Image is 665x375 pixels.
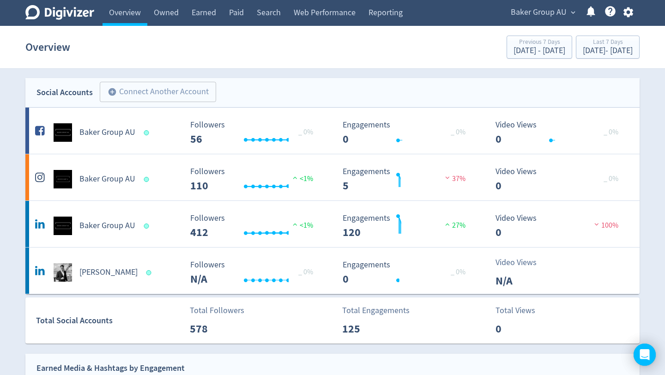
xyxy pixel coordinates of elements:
[496,304,549,317] p: Total Views
[108,87,117,97] span: add_circle
[79,127,135,138] h5: Baker Group AU
[25,108,640,154] a: Baker Group AU undefinedBaker Group AU Followers --- _ 0% Followers 56 Engagements 0 Engagements ...
[342,304,410,317] p: Total Engagements
[79,174,135,185] h5: Baker Group AU
[186,260,324,285] svg: Followers ---
[451,127,465,137] span: _ 0%
[290,174,300,181] img: positive-performance.svg
[93,83,216,102] a: Connect Another Account
[25,32,70,62] h1: Overview
[569,8,577,17] span: expand_more
[511,5,567,20] span: Baker Group AU
[496,321,549,337] p: 0
[190,321,243,337] p: 578
[79,267,138,278] h5: [PERSON_NAME]
[583,39,633,47] div: Last 7 Days
[451,267,465,277] span: _ 0%
[290,221,300,228] img: positive-performance.svg
[634,344,656,366] div: Open Intercom Messenger
[491,167,629,192] svg: Video Views 0
[338,167,477,192] svg: Engagements 5
[186,167,324,192] svg: Followers ---
[144,224,152,229] span: Data last synced: 15 Sep 2025, 9:02pm (AEST)
[36,86,93,99] div: Social Accounts
[25,201,640,247] a: Baker Group AU undefinedBaker Group AU Followers --- Followers 412 <1% Engagements 120 Engagement...
[298,267,313,277] span: _ 0%
[186,214,324,238] svg: Followers ---
[496,272,549,289] p: N/A
[583,47,633,55] div: [DATE] - [DATE]
[54,217,72,235] img: Baker Group AU undefined
[592,221,601,228] img: negative-performance.svg
[146,270,154,275] span: Data last synced: 16 Sep 2025, 6:02am (AEST)
[491,214,629,238] svg: Video Views 0
[54,170,72,188] img: Baker Group AU undefined
[290,174,313,183] span: <1%
[338,121,477,145] svg: Engagements 0
[604,127,618,137] span: _ 0%
[25,154,640,200] a: Baker Group AU undefinedBaker Group AU Followers --- Followers 110 <1% Engagements 5 Engagements ...
[443,174,465,183] span: 37%
[514,47,565,55] div: [DATE] - [DATE]
[508,5,578,20] button: Baker Group AU
[298,127,313,137] span: _ 0%
[443,221,452,228] img: positive-performance.svg
[496,256,549,269] p: Video Views
[514,39,565,47] div: Previous 7 Days
[186,121,324,145] svg: Followers ---
[443,221,465,230] span: 27%
[144,130,152,135] span: Data last synced: 15 Sep 2025, 11:02pm (AEST)
[36,314,183,327] div: Total Social Accounts
[36,362,185,375] div: Earned Media & Hashtags by Engagement
[54,123,72,142] img: Baker Group AU undefined
[604,174,618,183] span: _ 0%
[592,221,618,230] span: 100%
[576,36,640,59] button: Last 7 Days[DATE]- [DATE]
[25,248,640,294] a: Scott Baker undefined[PERSON_NAME] Followers --- _ 0% Followers N/A Engagements 0 Engagements 0 _...
[190,304,244,317] p: Total Followers
[144,177,152,182] span: Data last synced: 16 Sep 2025, 4:02am (AEST)
[491,121,629,145] svg: Video Views 0
[54,263,72,282] img: Scott Baker undefined
[338,214,477,238] svg: Engagements 120
[100,82,216,102] button: Connect Another Account
[507,36,572,59] button: Previous 7 Days[DATE] - [DATE]
[79,220,135,231] h5: Baker Group AU
[443,174,452,181] img: negative-performance.svg
[338,260,477,285] svg: Engagements 0
[342,321,395,337] p: 125
[290,221,313,230] span: <1%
